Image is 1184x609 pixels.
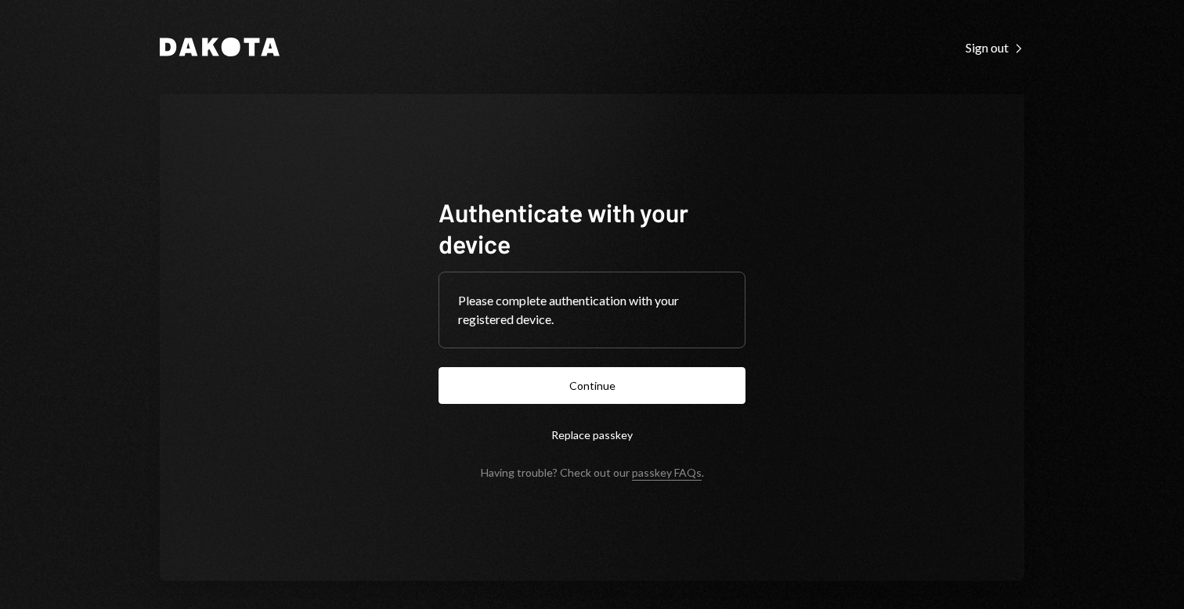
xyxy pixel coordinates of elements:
button: Continue [439,367,745,404]
h1: Authenticate with your device [439,196,745,259]
a: passkey FAQs [632,466,702,481]
div: Please complete authentication with your registered device. [458,291,726,329]
button: Replace passkey [439,416,745,453]
div: Sign out [966,40,1024,56]
a: Sign out [966,38,1024,56]
div: Having trouble? Check out our . [481,466,704,479]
